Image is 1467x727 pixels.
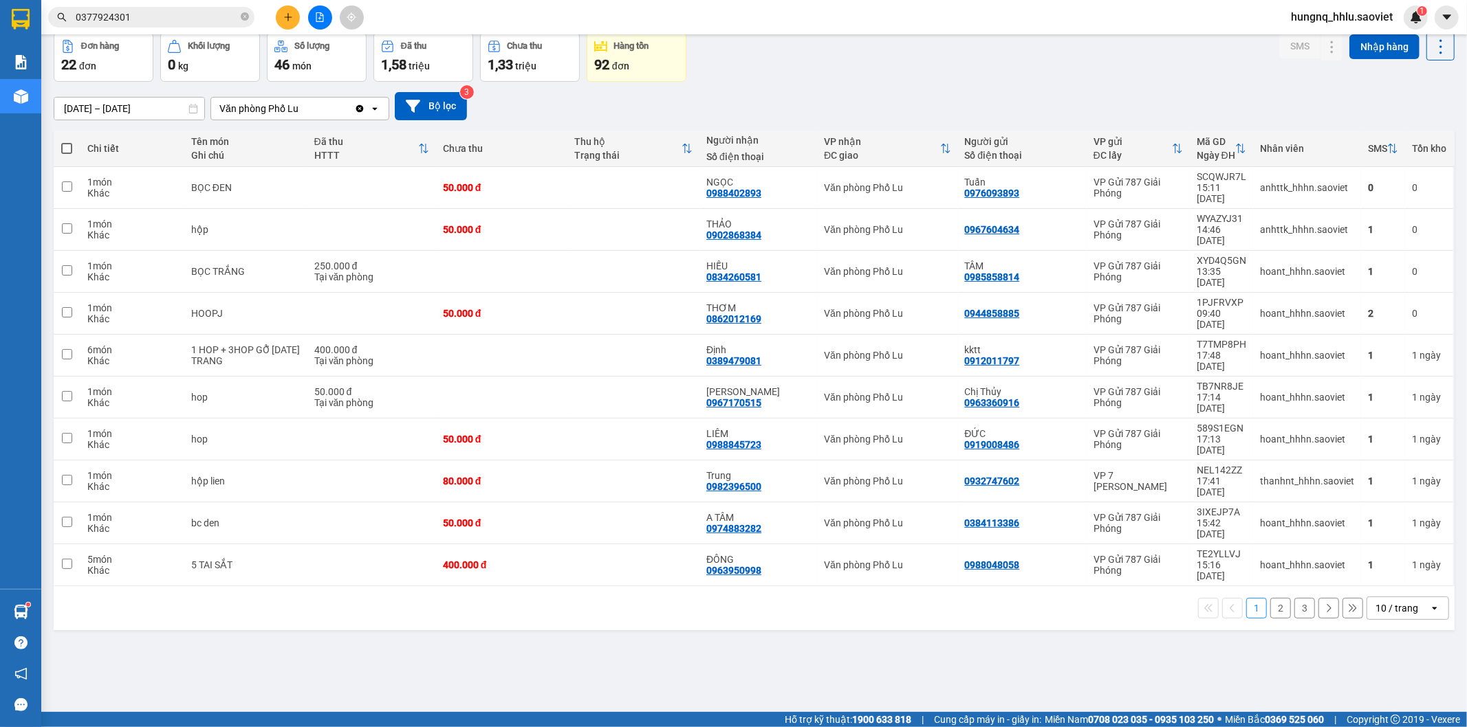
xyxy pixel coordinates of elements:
[1334,712,1336,727] span: |
[314,260,429,271] div: 250.000 đ
[168,56,175,73] span: 0
[614,41,649,51] div: Hàng tồn
[87,219,177,230] div: 1 món
[307,131,436,167] th: Toggle SortBy
[54,32,153,82] button: Đơn hàng22đơn
[443,224,561,235] div: 50.000 đ
[191,150,301,161] div: Ghi chú
[1197,255,1246,266] div: XYD4Q5GN
[87,386,177,397] div: 1 món
[314,397,429,408] div: Tại văn phòng
[817,131,957,167] th: Toggle SortBy
[1094,386,1183,408] div: VP Gửi 787 Giải Phóng
[1197,548,1246,559] div: TE2YLLVJ
[1280,8,1404,25] span: hungnq_hhlu.saoviet
[824,517,950,528] div: Văn phòng Phố Lu
[83,32,168,55] b: Sao Việt
[1260,308,1354,319] div: hoant_hhhn.saoviet
[1197,476,1246,497] div: 17:41 [DATE]
[852,714,911,725] strong: 1900 633 818
[1260,517,1354,528] div: hoant_hhhn.saoviet
[1260,143,1354,154] div: Nhân viên
[314,150,418,161] div: HTTT
[1368,476,1398,486] div: 1
[1197,297,1246,308] div: 1PJFRVXP
[965,308,1020,319] div: 0944858885
[1087,131,1190,167] th: Toggle SortBy
[1420,392,1441,403] span: ngày
[274,56,290,73] span: 46
[1368,517,1398,528] div: 1
[824,136,939,147] div: VP nhận
[1197,465,1246,476] div: NEL142ZZ
[706,219,810,230] div: THẢO
[965,355,1020,366] div: 0912011797
[460,85,474,99] sup: 3
[443,517,561,528] div: 50.000 đ
[1260,350,1354,361] div: hoant_hhhn.saoviet
[824,476,950,486] div: Văn phòng Phố Lu
[706,523,761,534] div: 0974883282
[191,476,301,486] div: hộp lien
[575,136,682,147] div: Thu hộ
[87,344,177,355] div: 6 món
[191,517,301,528] div: bc den
[1197,559,1246,581] div: 15:16 [DATE]
[1088,714,1214,725] strong: 0708 023 035 - 0935 103 250
[1412,266,1446,277] div: 0
[1190,131,1253,167] th: Toggle SortBy
[1197,517,1246,539] div: 15:42 [DATE]
[1412,559,1446,570] div: 1
[1094,219,1183,241] div: VP Gửi 787 Giải Phóng
[706,512,810,523] div: A TÂM
[824,182,950,193] div: Văn phòng Phố Lu
[191,224,301,235] div: hộp
[965,344,1080,355] div: kktt
[1225,712,1324,727] span: Miền Bắc
[1197,392,1246,414] div: 17:14 [DATE]
[706,313,761,324] div: 0862012169
[191,559,301,570] div: 5 TAI SẮT
[1435,5,1459,30] button: caret-down
[1260,182,1354,193] div: anhttk_hhhn.saoviet
[8,80,111,102] h2: GHPFFBGF
[443,434,561,445] div: 50.000 đ
[308,5,332,30] button: file-add
[706,428,810,439] div: LIÊM
[14,55,28,69] img: solution-icon
[87,554,177,565] div: 5 món
[965,224,1020,235] div: 0967604634
[87,260,177,271] div: 1 món
[824,308,950,319] div: Văn phòng Phố Lu
[706,554,810,565] div: ĐÔNG
[191,392,301,403] div: hop
[1197,171,1246,182] div: SCQWJR7L
[87,271,177,282] div: Khác
[1217,717,1221,722] span: ⚪️
[1260,392,1354,403] div: hoant_hhhn.saoviet
[1270,598,1291,618] button: 2
[14,89,28,104] img: warehouse-icon
[1094,150,1172,161] div: ĐC lấy
[1094,177,1183,199] div: VP Gửi 787 Giải Phóng
[1260,559,1354,570] div: hoant_hhhn.saoviet
[160,32,260,82] button: Khối lượng0kg
[965,397,1020,408] div: 0963360916
[515,60,536,71] span: triệu
[1420,559,1441,570] span: ngày
[1094,470,1183,492] div: VP 7 [PERSON_NAME]
[26,603,30,607] sup: 1
[87,143,177,154] div: Chi tiết
[1094,554,1183,576] div: VP Gửi 787 Giải Phóng
[8,11,76,80] img: logo.jpg
[706,344,810,355] div: Định
[14,636,28,649] span: question-circle
[1294,598,1315,618] button: 3
[1197,224,1246,246] div: 14:46 [DATE]
[1197,506,1246,517] div: 3IXEJP7A
[706,386,810,397] div: Chị Thanh
[1412,517,1446,528] div: 1
[1420,517,1441,528] span: ngày
[1412,182,1446,193] div: 0
[1361,131,1405,167] th: Toggle SortBy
